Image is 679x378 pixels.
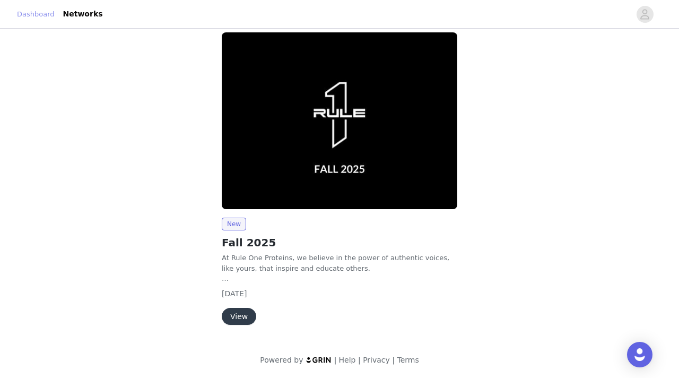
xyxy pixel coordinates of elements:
a: Networks [57,2,109,26]
span: | [392,356,395,364]
h2: Fall 2025 [222,235,457,251]
span: New [222,218,246,230]
p: At Rule One Proteins, we believe in the power of authentic voices, like yours, that inspire and e... [222,253,457,273]
div: avatar [640,6,650,23]
span: | [334,356,337,364]
a: Dashboard [17,9,55,20]
a: Help [339,356,356,364]
a: Terms [397,356,419,364]
a: Privacy [363,356,390,364]
button: View [222,308,256,325]
img: logo [306,356,332,363]
img: Rule One Proteins [222,32,457,209]
span: [DATE] [222,289,247,298]
a: View [222,313,256,321]
span: Powered by [260,356,303,364]
div: Open Intercom Messenger [627,342,652,367]
span: | [358,356,361,364]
